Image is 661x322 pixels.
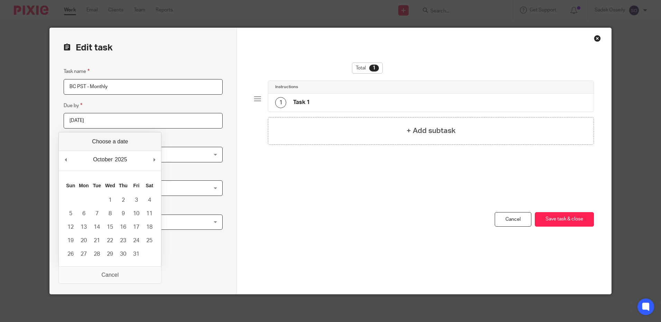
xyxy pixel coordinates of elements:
[293,99,310,106] h4: Task 1
[143,207,156,220] button: 11
[275,84,298,90] h4: Instructions
[151,154,158,165] button: Next Month
[130,193,143,207] button: 3
[103,193,117,207] button: 1
[77,234,90,247] button: 20
[119,183,128,188] abbr: Thursday
[64,247,77,261] button: 26
[130,234,143,247] button: 24
[369,65,379,72] div: 1
[146,183,153,188] abbr: Saturday
[275,97,286,108] div: 1
[64,102,82,110] label: Due by
[133,183,140,188] abbr: Friday
[90,207,103,220] button: 7
[77,220,90,234] button: 13
[79,183,89,188] abbr: Monday
[130,207,143,220] button: 10
[64,220,77,234] button: 12
[105,183,115,188] abbr: Wednesday
[117,193,130,207] button: 2
[352,63,383,74] div: Total
[103,220,117,234] button: 15
[103,247,117,261] button: 29
[117,207,130,220] button: 9
[77,207,90,220] button: 6
[92,154,114,165] div: October
[594,35,601,42] div: Close this dialog window
[64,207,77,220] button: 5
[117,247,130,261] button: 30
[93,183,101,188] abbr: Tuesday
[130,220,143,234] button: 17
[90,247,103,261] button: 28
[64,234,77,247] button: 19
[143,220,156,234] button: 18
[64,113,223,129] input: Use the arrow keys to pick a date
[143,193,156,207] button: 4
[64,67,90,75] label: Task name
[407,125,456,136] h4: + Add subtask
[117,220,130,234] button: 16
[66,183,75,188] abbr: Sunday
[495,212,531,227] a: Cancel
[90,220,103,234] button: 14
[90,234,103,247] button: 21
[64,42,223,54] h2: Edit task
[103,234,117,247] button: 22
[103,207,117,220] button: 8
[62,154,69,165] button: Previous Month
[114,154,128,165] div: 2025
[535,212,594,227] button: Save task & close
[143,234,156,247] button: 25
[77,247,90,261] button: 27
[130,247,143,261] button: 31
[117,234,130,247] button: 23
